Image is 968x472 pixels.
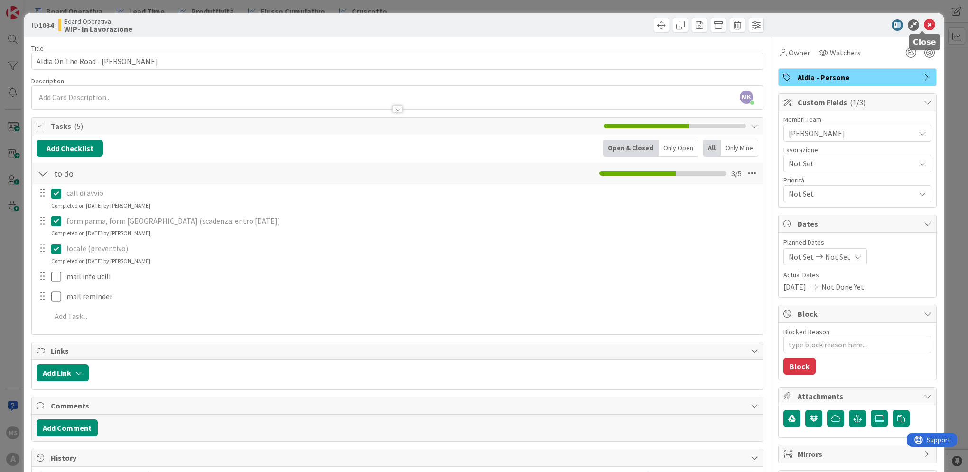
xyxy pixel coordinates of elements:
[783,358,816,375] button: Block
[38,20,54,30] b: 1034
[740,91,753,104] span: MK
[66,243,756,254] p: locale (preventivo)
[783,327,829,336] label: Blocked Reason
[66,271,756,282] p: mail info utili
[74,121,83,131] span: ( 5 )
[789,47,810,58] span: Owner
[783,116,931,123] div: Membri Team
[37,364,89,381] button: Add Link
[789,251,814,263] span: Not Set
[798,448,919,460] span: Mirrors
[37,140,103,157] button: Add Checklist
[721,140,758,157] div: Only Mine
[31,77,64,85] span: Description
[51,400,746,411] span: Comments
[51,452,746,463] span: History
[783,146,931,153] div: Lavorazione
[798,218,919,229] span: Dates
[31,19,54,31] span: ID
[659,140,698,157] div: Only Open
[850,98,866,107] span: ( 1/3 )
[64,25,132,33] b: WIP- In Lavorazione
[66,188,756,199] p: call di avvio
[798,308,919,319] span: Block
[66,216,756,227] p: form parma, form [GEOGRAPHIC_DATA] (scadenza: entro [DATE])
[821,281,864,292] span: Not Done Yet
[830,47,861,58] span: Watchers
[20,1,43,13] span: Support
[51,201,150,210] div: Completed on [DATE] by [PERSON_NAME]
[798,390,919,402] span: Attachments
[51,120,599,132] span: Tasks
[913,37,936,46] h5: Close
[51,165,264,182] input: Add Checklist...
[783,270,931,280] span: Actual Dates
[798,72,919,83] span: Aldia - Persone
[783,281,806,292] span: [DATE]
[64,18,132,25] span: Board Operativa
[31,53,763,70] input: type card name here...
[51,345,746,356] span: Links
[51,229,150,237] div: Completed on [DATE] by [PERSON_NAME]
[798,97,919,108] span: Custom Fields
[37,419,98,436] button: Add Comment
[66,291,756,302] p: mail reminder
[703,140,721,157] div: All
[825,251,850,263] span: Not Set
[51,257,150,265] div: Completed on [DATE] by [PERSON_NAME]
[31,44,44,53] label: Title
[783,177,931,183] div: Priorità
[789,127,915,139] span: [PERSON_NAME]
[789,157,910,170] span: Not Set
[603,140,659,157] div: Open & Closed
[783,237,931,247] span: Planned Dates
[789,188,915,200] span: Not Set
[731,168,742,179] span: 3 / 5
